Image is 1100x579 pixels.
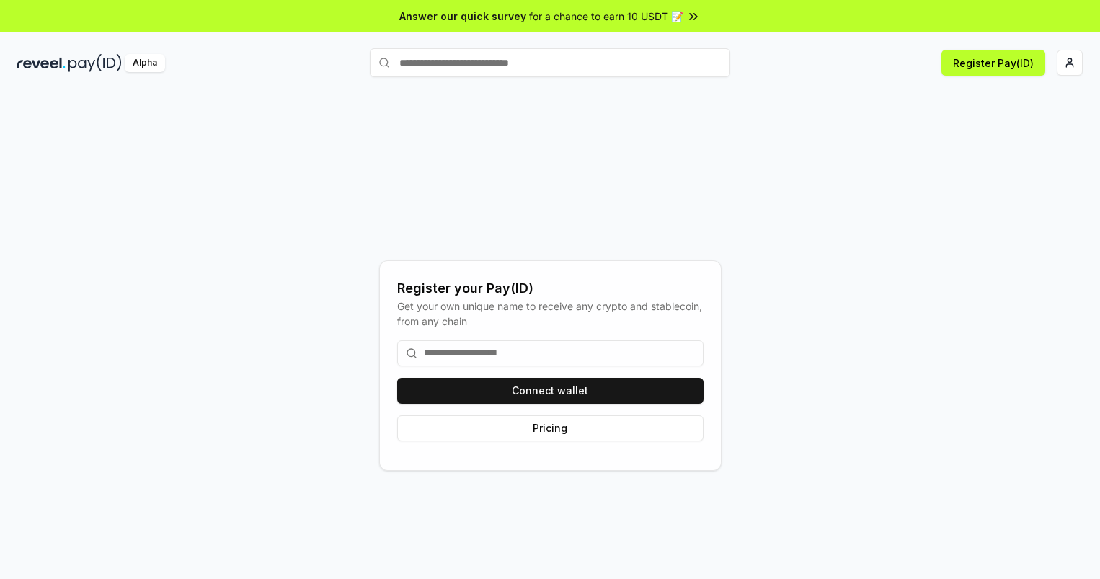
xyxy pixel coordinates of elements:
button: Pricing [397,415,704,441]
div: Register your Pay(ID) [397,278,704,299]
span: Answer our quick survey [399,9,526,24]
button: Register Pay(ID) [941,50,1045,76]
div: Alpha [125,54,165,72]
img: reveel_dark [17,54,66,72]
img: pay_id [68,54,122,72]
button: Connect wallet [397,378,704,404]
div: Get your own unique name to receive any crypto and stablecoin, from any chain [397,299,704,329]
span: for a chance to earn 10 USDT 📝 [529,9,683,24]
